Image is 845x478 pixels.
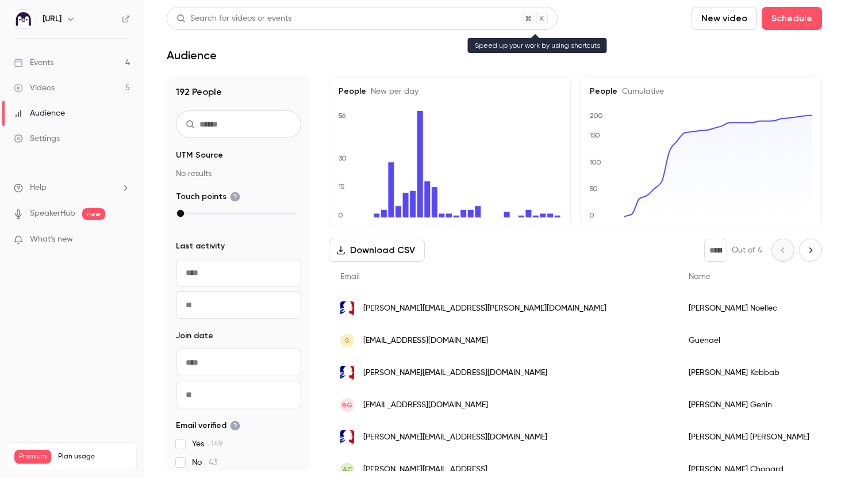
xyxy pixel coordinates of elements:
[14,10,33,28] img: Ed.ai
[344,335,350,346] span: G
[689,273,710,281] span: Name
[30,208,75,220] a: SpeakerHub
[192,457,217,468] span: No
[176,240,225,252] span: Last activity
[799,239,822,262] button: Next page
[732,244,762,256] p: Out of 4
[167,48,217,62] h1: Audience
[338,112,346,120] text: 56
[617,87,664,95] span: Cumulative
[116,235,130,245] iframe: Noticeable Trigger
[366,87,418,95] span: New per day
[363,367,547,379] span: [PERSON_NAME][EMAIL_ADDRESS][DOMAIN_NAME]
[176,150,223,161] span: UTM Source
[590,86,812,97] h5: People
[14,57,53,68] div: Events
[176,191,240,202] span: Touch points
[363,303,606,315] span: [PERSON_NAME][EMAIL_ADDRESS][PERSON_NAME][DOMAIN_NAME]
[363,431,547,443] span: [PERSON_NAME][EMAIL_ADDRESS][DOMAIN_NAME]
[14,133,60,144] div: Settings
[176,168,301,179] p: No results
[363,464,487,476] span: [PERSON_NAME][EMAIL_ADDRESS]
[30,182,47,194] span: Help
[340,273,360,281] span: Email
[192,438,223,450] span: Yes
[30,234,73,246] span: What's new
[589,131,600,139] text: 150
[339,154,347,162] text: 30
[176,13,291,25] div: Search for videos or events
[589,185,598,193] text: 50
[58,452,129,461] span: Plan usage
[340,430,354,444] img: ac-versailles.fr
[176,85,301,99] h1: 192 People
[14,108,65,119] div: Audience
[342,400,352,410] span: BG
[590,112,603,120] text: 200
[338,182,345,190] text: 15
[338,211,343,219] text: 0
[340,366,354,380] img: ac-lille.fr
[692,7,757,30] button: New video
[176,330,213,342] span: Join date
[363,399,488,411] span: [EMAIL_ADDRESS][DOMAIN_NAME]
[14,82,55,94] div: Videos
[176,420,240,431] span: Email verified
[14,450,51,464] span: Premium
[343,464,352,475] span: AC
[209,458,217,466] span: 43
[82,208,105,220] span: new
[589,211,594,219] text: 0
[43,13,62,25] h6: [URL]
[329,239,425,262] button: Download CSV
[363,335,488,347] span: [EMAIL_ADDRESS][DOMAIN_NAME]
[14,182,130,194] li: help-dropdown-opener
[339,86,561,97] h5: People
[589,158,601,166] text: 100
[340,301,354,315] img: ac-nancy-metz.fr
[177,210,184,217] div: max
[762,7,822,30] button: Schedule
[211,440,223,448] span: 149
